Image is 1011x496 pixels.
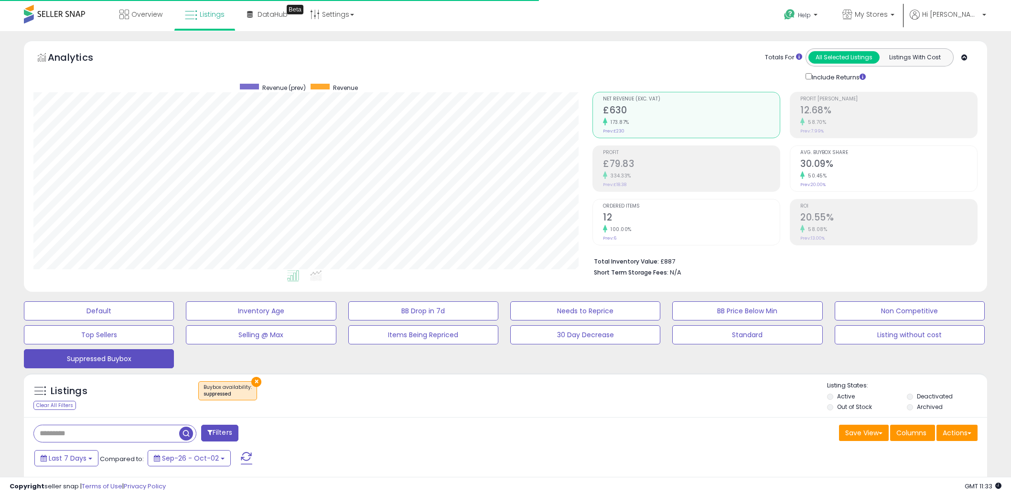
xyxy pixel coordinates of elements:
small: Prev: 7.99% [800,128,824,134]
h2: £79.83 [603,158,780,171]
span: DataHub [258,10,288,19]
button: Inventory Age [186,301,336,320]
div: Include Returns [798,71,877,82]
a: Hi [PERSON_NAME] [910,10,986,31]
span: Revenue (prev) [262,84,306,92]
small: Prev: £230 [603,128,624,134]
small: 100.00% [607,226,632,233]
span: Last 7 Days [49,453,86,463]
button: BB Price Below Min [672,301,822,320]
button: All Selected Listings [808,51,880,64]
span: Listings [200,10,225,19]
b: Total Inventory Value: [594,257,659,265]
span: Compared to: [100,454,144,463]
a: Help [776,1,827,31]
span: 2025-10-10 11:33 GMT [965,482,1001,491]
label: Archived [917,403,943,411]
button: 30 Day Decrease [510,325,660,344]
a: Terms of Use [82,482,122,491]
span: Profit [603,150,780,155]
strong: Copyright [10,482,44,491]
h5: Listings [51,385,87,398]
b: Short Term Storage Fees: [594,268,668,276]
small: Prev: 20.00% [800,182,826,187]
span: Ordered Items [603,204,780,209]
span: ROI [800,204,977,209]
div: seller snap | | [10,482,166,491]
small: 50.45% [805,172,827,179]
div: Tooltip anchor [287,5,303,14]
button: Items Being Repriced [348,325,498,344]
button: Top Sellers [24,325,174,344]
small: 58.08% [805,226,827,233]
span: Hi [PERSON_NAME] [922,10,979,19]
label: Deactivated [917,392,953,400]
button: Listing without cost [835,325,985,344]
span: Help [798,11,811,19]
a: Privacy Policy [124,482,166,491]
button: Standard [672,325,822,344]
button: Sep-26 - Oct-02 [148,450,231,466]
h2: 12 [603,212,780,225]
span: Avg. Buybox Share [800,150,977,155]
div: Clear All Filters [33,401,76,410]
span: Profit [PERSON_NAME] [800,97,977,102]
button: BB Drop in 7d [348,301,498,320]
span: Net Revenue (Exc. VAT) [603,97,780,102]
span: Overview [131,10,162,19]
span: N/A [670,268,681,277]
button: Suppressed Buybox [24,349,174,368]
button: Actions [936,425,978,441]
span: Buybox availability : [204,384,252,398]
button: Non Competitive [835,301,985,320]
button: × [251,377,261,387]
h2: 20.55% [800,212,977,225]
button: Listings With Cost [879,51,950,64]
button: Last 7 Days [34,450,98,466]
h2: £630 [603,105,780,118]
p: Listing States: [827,381,987,390]
h2: 12.68% [800,105,977,118]
h2: 30.09% [800,158,977,171]
small: Prev: 13.00% [800,235,825,241]
div: Displaying 1 to 2 of 2 items [898,475,978,484]
h5: Analytics [48,51,112,66]
i: Get Help [784,9,796,21]
button: Filters [201,425,238,441]
button: Save View [839,425,889,441]
button: Selling @ Max [186,325,336,344]
label: Out of Stock [837,403,872,411]
div: Totals For [765,53,802,62]
button: Default [24,301,174,320]
button: Needs to Reprice [510,301,660,320]
small: Prev: 6 [603,235,616,241]
button: Columns [890,425,935,441]
li: £887 [594,255,970,266]
small: 58.70% [805,119,826,126]
small: Prev: £18.38 [603,182,626,187]
div: suppressed [204,391,252,397]
small: 334.33% [607,172,631,179]
small: 173.87% [607,119,629,126]
label: Active [837,392,855,400]
span: Columns [896,428,926,438]
span: Sep-26 - Oct-02 [162,453,219,463]
span: My Stores [855,10,888,19]
span: Revenue [333,84,358,92]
